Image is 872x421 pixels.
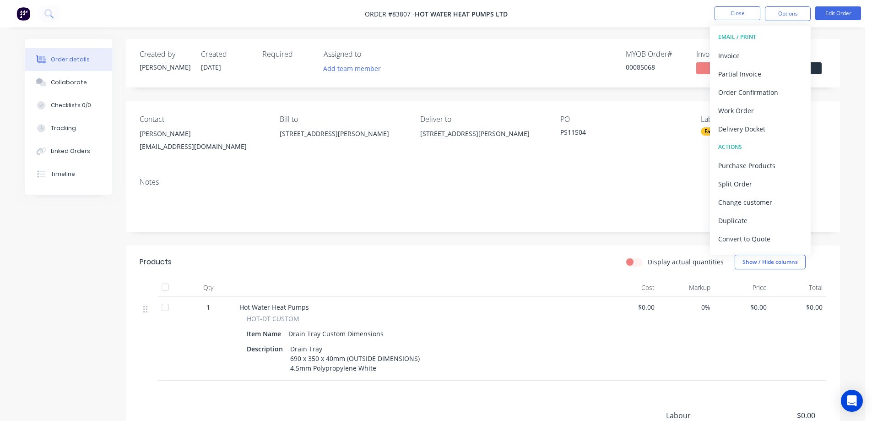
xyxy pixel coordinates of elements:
button: Work Order [710,101,811,120]
button: Duplicate [710,211,811,230]
div: Work Order [718,104,802,117]
span: No [696,62,751,74]
div: Products [140,257,172,268]
button: Order Confirmation [710,83,811,101]
div: Tracking [51,124,76,132]
span: Order #83807 - [365,10,415,18]
div: PO [560,115,686,124]
button: Collaborate [25,71,112,94]
button: Invoice [710,46,811,65]
button: Linked Orders [25,140,112,163]
span: 1 [206,302,210,312]
div: Order Confirmation [718,86,802,99]
div: Order details [51,55,90,64]
div: Partial Invoice [718,67,802,81]
div: Bill to [280,115,405,124]
div: [STREET_ADDRESS][PERSON_NAME] [420,127,546,140]
span: $0.00 [606,302,655,312]
button: Close [715,6,760,20]
div: Drain Tray Custom Dimensions [285,327,387,340]
div: Invoice [718,49,802,62]
label: Display actual quantities [648,257,724,267]
button: Change customer [710,193,811,211]
div: Linked Orders [51,147,90,155]
button: Split Order [710,175,811,193]
div: Invoiced [696,50,756,59]
div: Created by [140,50,190,59]
div: Description [247,342,287,355]
div: Drain Tray 690 x 350 x 40mm (OUTSIDE DIMENSIONS) 4.5mm Polypropylene White [287,342,423,375]
span: [DATE] [201,63,221,71]
button: Show / Hide columns [735,255,806,269]
div: Deliver to [420,115,546,124]
img: Factory [16,7,30,21]
div: Cost [602,279,658,297]
span: $0.00 [747,410,815,421]
div: Notes [140,178,826,186]
button: Checklists 0/0 [25,94,112,117]
span: Hot Water Heat Pumps Ltd [415,10,508,18]
div: Delivery Docket [718,122,802,136]
div: Assigned to [324,50,415,59]
div: Total [770,279,827,297]
div: Created [201,50,251,59]
button: Convert to Quote [710,230,811,248]
div: Purchase Products [718,159,802,172]
div: [STREET_ADDRESS][PERSON_NAME] [420,127,546,157]
div: MYOB Order # [626,50,685,59]
button: Partial Invoice [710,65,811,83]
div: [PERSON_NAME] [140,127,265,140]
button: Delivery Docket [710,120,811,138]
div: Duplicate [718,214,802,227]
span: Hot Water Heat Pumps [239,303,309,312]
div: [STREET_ADDRESS][PERSON_NAME] [280,127,405,157]
div: Contact [140,115,265,124]
div: [EMAIL_ADDRESS][DOMAIN_NAME] [140,140,265,153]
button: EMAIL / PRINT [710,28,811,46]
button: Edit Order [815,6,861,20]
span: Labour [666,410,747,421]
div: ACTIONS [718,141,802,153]
div: [PERSON_NAME][EMAIL_ADDRESS][DOMAIN_NAME] [140,127,265,157]
button: Add team member [324,62,386,75]
div: Price [714,279,770,297]
div: EMAIL / PRINT [718,31,802,43]
button: Timeline [25,163,112,186]
span: HOT-DT CUSTOM [247,314,299,323]
div: Open Intercom Messenger [841,390,863,412]
div: Checklists 0/0 [51,101,91,109]
button: Tracking [25,117,112,140]
span: $0.00 [718,302,767,312]
div: Item Name [247,327,285,340]
button: Add team member [319,62,386,75]
div: Archive [718,251,802,264]
div: [STREET_ADDRESS][PERSON_NAME] [280,127,405,140]
div: Collaborate [51,78,87,87]
button: Options [765,6,811,21]
button: Purchase Products [710,156,811,175]
div: Required [262,50,313,59]
div: Labels [701,115,826,124]
button: Archive [710,248,811,266]
button: Order details [25,48,112,71]
div: Convert to Quote [718,232,802,246]
span: 0% [662,302,711,312]
div: [PERSON_NAME] [140,62,190,72]
div: Change customer [718,196,802,209]
span: $0.00 [774,302,823,312]
div: Timeline [51,170,75,178]
div: Fabrication WELD [701,127,754,136]
div: Markup [658,279,715,297]
div: PS11504 [560,127,675,140]
button: ACTIONS [710,138,811,156]
div: 00085068 [626,62,685,72]
div: Split Order [718,177,802,191]
div: Qty [181,279,236,297]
